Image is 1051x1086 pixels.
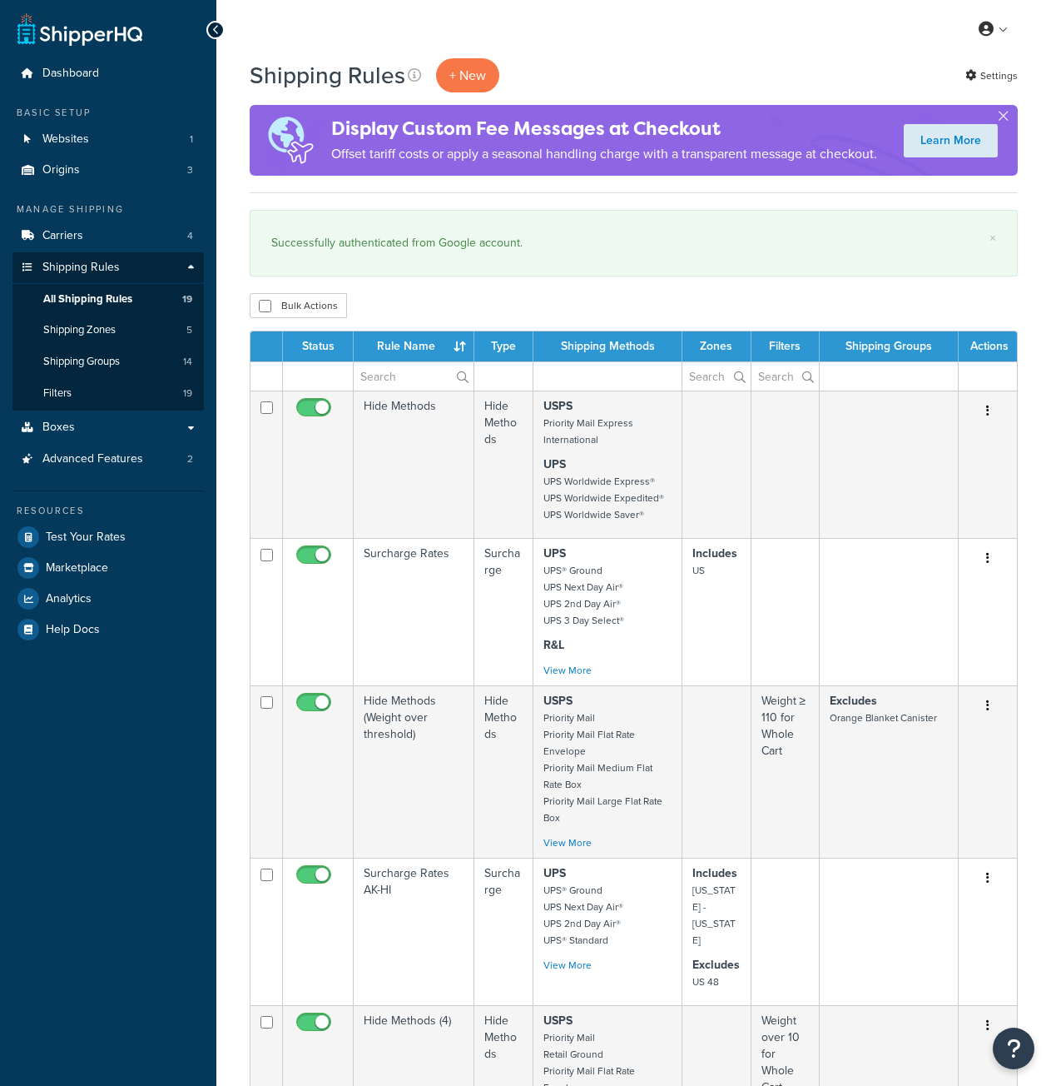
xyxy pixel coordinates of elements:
span: Dashboard [42,67,99,81]
span: 19 [183,386,192,401]
a: Dashboard [12,58,204,89]
th: Actions [959,331,1017,361]
span: 4 [187,229,193,243]
th: Shipping Methods [533,331,682,361]
li: All Shipping Rules [12,284,204,315]
a: View More [543,958,592,973]
a: All Shipping Rules 19 [12,284,204,315]
span: Boxes [42,421,75,435]
small: Priority Mail Priority Mail Flat Rate Envelope Priority Mail Medium Flat Rate Box Priority Mail L... [543,710,662,825]
strong: UPS [543,545,566,562]
li: Shipping Zones [12,315,204,346]
small: US 48 [692,974,719,989]
div: Resources [12,504,204,518]
strong: USPS [543,692,573,710]
strong: Excludes [830,692,877,710]
input: Search [751,362,819,391]
span: 3 [187,163,193,177]
a: ShipperHQ Home [17,12,142,46]
h1: Shipping Rules [250,59,405,92]
td: Hide Methods (Weight over threshold) [354,685,474,858]
td: Hide Methods [474,391,534,538]
span: 5 [186,323,192,337]
li: Filters [12,378,204,409]
span: 19 [182,292,192,306]
strong: USPS [543,397,573,415]
span: Test Your Rates [46,531,126,545]
small: Orange Blanket Canister [830,710,937,725]
span: 2 [187,452,193,466]
span: Marketplace [46,561,108,575]
a: Websites 1 [12,124,204,155]
span: Shipping Groups [43,355,120,369]
a: Advanced Features 2 [12,444,204,475]
small: [US_STATE] - [US_STATE] [692,883,736,948]
a: View More [543,835,592,850]
li: Shipping Groups [12,346,204,377]
span: Analytics [46,592,92,606]
small: Priority Mail Express International [543,416,633,447]
li: Websites [12,124,204,155]
strong: R&L [543,636,564,654]
a: Test Your Rates [12,522,204,552]
li: Carriers [12,221,204,252]
small: US [692,563,705,578]
div: Successfully authenticated from Google account. [271,232,996,255]
strong: Includes [692,545,737,562]
p: + New [436,58,499,92]
span: Websites [42,132,89,147]
span: Filters [43,386,72,401]
th: Status [283,331,354,361]
span: Carriers [42,229,83,243]
strong: USPS [543,1012,573,1029]
a: Analytics [12,584,204,614]
span: Shipping Zones [43,323,116,337]
a: Origins 3 [12,155,204,186]
div: Basic Setup [12,106,204,120]
a: Carriers 4 [12,221,204,252]
td: Hide Methods [474,685,534,858]
td: Surcharge Rates AK-HI [354,858,474,1005]
span: 14 [183,355,192,369]
td: Weight ≥ 110 for Whole Cart [751,685,820,858]
li: Origins [12,155,204,186]
a: Shipping Rules [12,252,204,283]
span: 1 [190,132,193,147]
th: Type [474,331,534,361]
span: Shipping Rules [42,261,120,275]
small: UPS® Ground UPS Next Day Air® UPS 2nd Day Air® UPS 3 Day Select® [543,563,624,628]
input: Search [682,362,750,391]
th: Zones [682,331,751,361]
a: Settings [965,64,1018,87]
small: UPS® Ground UPS Next Day Air® UPS 2nd Day Air® UPS® Standard [543,883,623,948]
a: Help Docs [12,615,204,645]
td: Surcharge [474,538,534,685]
p: Offset tariff costs or apply a seasonal handling charge with a transparent message at checkout. [331,142,877,166]
span: Help Docs [46,623,100,637]
button: Open Resource Center [993,1028,1034,1069]
strong: Includes [692,864,737,882]
input: Search [354,362,473,391]
a: Learn More [904,124,998,157]
a: Filters 19 [12,378,204,409]
h4: Display Custom Fee Messages at Checkout [331,115,877,142]
strong: UPS [543,864,566,882]
img: duties-banner-06bc72dcb5fe05cb3f9472aba00be2ae8eb53ab6f0d8bb03d382ba314ac3c341.png [250,105,331,176]
a: Boxes [12,412,204,443]
th: Filters [751,331,820,361]
span: Advanced Features [42,452,143,466]
span: Origins [42,163,80,177]
a: View More [543,663,592,678]
small: UPS Worldwide Express® UPS Worldwide Expedited® UPS Worldwide Saver® [543,474,664,522]
td: Surcharge [474,858,534,1005]
a: Marketplace [12,553,204,583]
strong: UPS [543,456,566,473]
strong: Excludes [692,956,740,974]
a: Shipping Zones 5 [12,315,204,346]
